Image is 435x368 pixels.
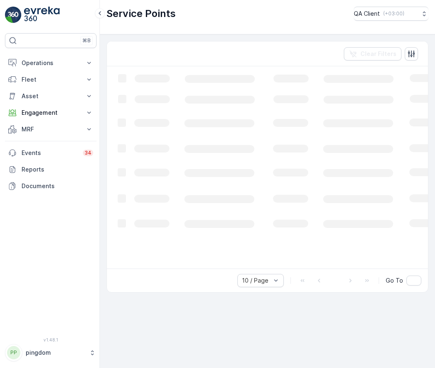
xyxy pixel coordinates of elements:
button: Operations [5,55,97,71]
p: ⌘B [82,37,91,44]
button: QA Client(+03:00) [354,7,428,21]
p: MRF [22,125,80,133]
button: MRF [5,121,97,138]
p: ( +03:00 ) [383,10,404,17]
span: Go To [386,276,403,285]
p: Service Points [106,7,176,20]
button: Clear Filters [344,47,401,61]
img: logo [5,7,22,23]
button: Engagement [5,104,97,121]
button: PPpingdom [5,344,97,361]
p: Engagement [22,109,80,117]
a: Events34 [5,145,97,161]
p: Documents [22,182,93,190]
a: Documents [5,178,97,194]
button: Fleet [5,71,97,88]
p: Reports [22,165,93,174]
p: pingdom [26,349,85,357]
p: QA Client [354,10,380,18]
p: Asset [22,92,80,100]
a: Reports [5,161,97,178]
p: Operations [22,59,80,67]
div: PP [7,346,20,359]
p: 34 [85,150,92,156]
p: Clear Filters [360,50,396,58]
button: Asset [5,88,97,104]
span: v 1.48.1 [5,337,97,342]
p: Events [22,149,78,157]
img: logo_light-DOdMpM7g.png [24,7,60,23]
p: Fleet [22,75,80,84]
